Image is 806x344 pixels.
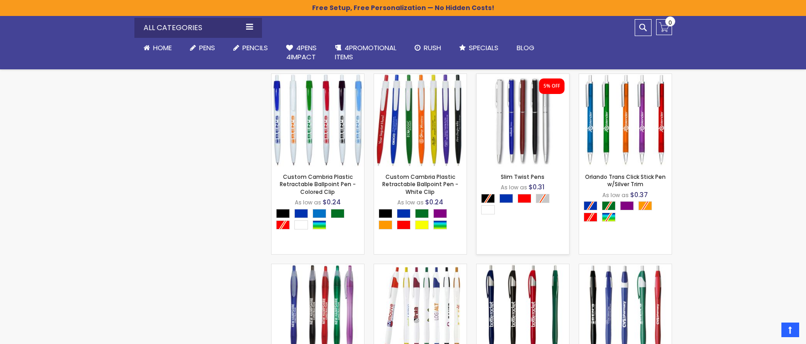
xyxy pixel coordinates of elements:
[326,38,406,68] a: 4PROMOTIONALITEMS
[313,220,326,229] div: Assorted
[323,198,341,207] span: $0.24
[477,74,569,167] img: Slim Twist Pens
[313,209,326,218] div: Blue Light
[272,74,364,167] img: Custom Cambria Plastic Retractable Ballpoint Pen - Colored Clip
[518,194,531,203] div: Red
[276,209,290,218] div: Black
[374,74,467,167] img: Custom Cambria Plastic Retractable Ballpoint Pen - White Clip
[406,38,450,58] a: Rush
[517,43,534,52] span: Blog
[579,74,672,167] img: Orlando Trans Click Stick Pen w/Silver Trim
[379,220,392,229] div: Orange
[397,209,411,218] div: Blue
[450,38,508,58] a: Specials
[295,198,321,206] span: As low as
[272,73,364,81] a: Custom Cambria Plastic Retractable Ballpoint Pen - Colored Clip
[276,209,364,232] div: Select A Color
[477,73,569,81] a: Slim Twist Pens
[280,173,356,195] a: Custom Cambria Plastic Retractable Ballpoint Pen - Colored Clip
[379,209,392,218] div: Black
[379,209,467,232] div: Select A Color
[294,220,308,229] div: White
[134,18,262,38] div: All Categories
[579,264,672,271] a: Solid Javelina Dart Pen - White
[181,38,224,58] a: Pens
[134,38,181,58] a: Home
[508,38,544,58] a: Blog
[477,264,569,271] a: Slimster Bold Advertising Pens
[397,220,411,229] div: Red
[668,18,672,27] span: 0
[286,43,317,62] span: 4Pens 4impact
[415,220,429,229] div: Yellow
[544,83,560,89] div: 5% OFF
[331,209,344,218] div: Green
[153,43,172,52] span: Home
[199,43,215,52] span: Pens
[529,182,544,192] span: $0.31
[579,73,672,81] a: Orlando Trans Click Stick Pen w/Silver Trim
[242,43,268,52] span: Pencils
[272,264,364,271] a: Translucent Javelina Dart Ballpoint Pen
[294,209,308,218] div: Blue
[656,19,672,35] a: 0
[224,38,277,58] a: Pencils
[374,264,467,271] a: Custom Dart Plastic Pens
[397,198,424,206] span: As low as
[469,43,498,52] span: Specials
[630,190,648,199] span: $0.37
[415,209,429,218] div: Green
[585,173,666,188] a: Orlando Trans Click Stick Pen w/Silver Trim
[481,194,569,217] div: Select A Color
[425,198,443,207] span: $0.24
[501,173,544,181] a: Slim Twist Pens
[374,73,467,81] a: Custom Cambria Plastic Retractable Ballpoint Pen - White Clip
[433,209,447,218] div: Purple
[277,38,326,68] a: 4Pens4impact
[602,191,629,199] span: As low as
[433,220,447,229] div: Assorted
[584,201,672,224] div: Select A Color
[481,205,495,214] div: White
[499,194,513,203] div: Blue
[424,43,441,52] span: Rush
[620,201,634,210] div: Purple
[501,183,527,191] span: As low as
[335,43,396,62] span: 4PROMOTIONAL ITEMS
[382,173,458,195] a: Custom Cambria Plastic Retractable Ballpoint Pen - White Clip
